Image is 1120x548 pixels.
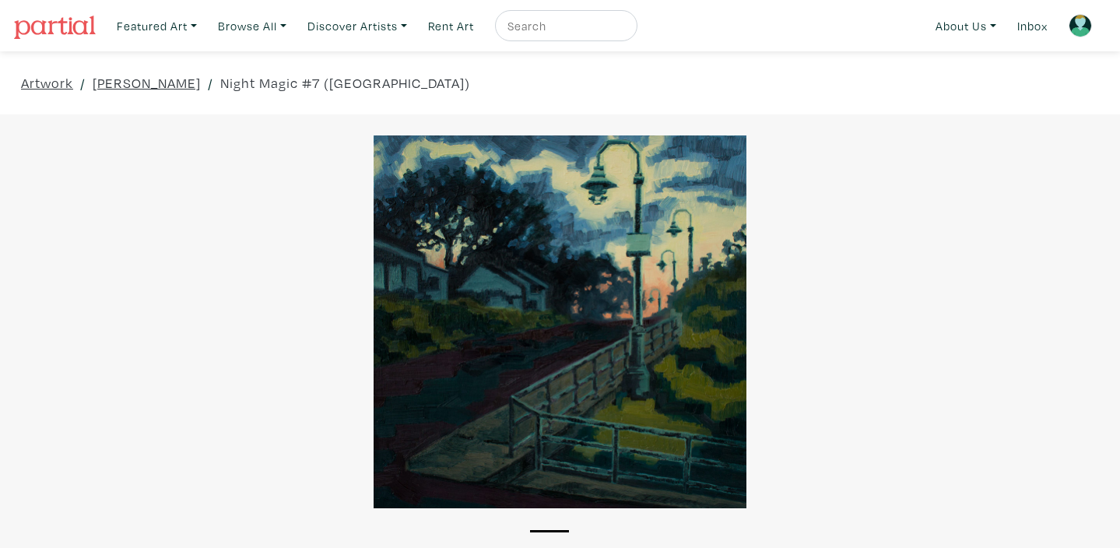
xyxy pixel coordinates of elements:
input: Search [506,16,623,36]
a: Featured Art [110,10,204,42]
a: Artwork [21,72,73,93]
a: Discover Artists [300,10,414,42]
img: avatar.png [1069,14,1092,37]
span: / [80,72,86,93]
a: Browse All [211,10,293,42]
a: Night Magic #7 ([GEOGRAPHIC_DATA]) [220,72,470,93]
button: 1 of 1 [530,530,569,532]
span: / [208,72,213,93]
a: [PERSON_NAME] [93,72,201,93]
a: Inbox [1010,10,1055,42]
a: Rent Art [421,10,481,42]
a: About Us [929,10,1003,42]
